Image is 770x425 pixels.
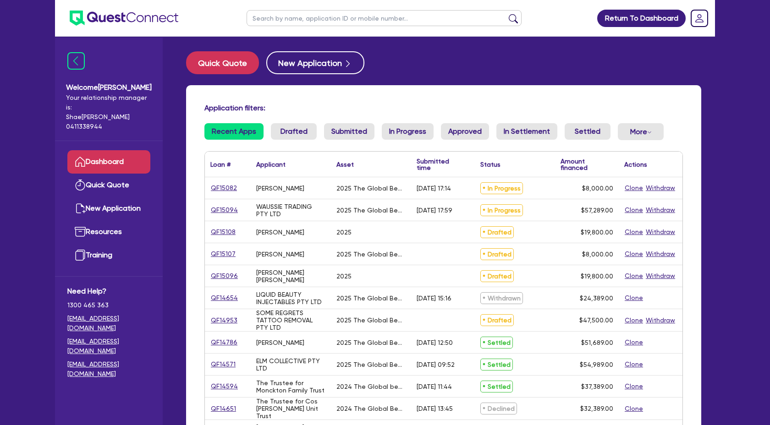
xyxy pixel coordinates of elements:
button: Clone [624,403,643,414]
a: QF14571 [210,359,236,370]
button: Withdraw [645,249,676,259]
img: resources [75,226,86,237]
span: Drafted [480,226,514,238]
a: [EMAIL_ADDRESS][DOMAIN_NAME] [67,337,150,356]
a: [EMAIL_ADDRESS][DOMAIN_NAME] [67,360,150,379]
button: Clone [624,227,643,237]
div: 2025 The Global Beauty Group Liftera [336,361,406,368]
div: The Trustee for Monckton Family Trust [256,379,325,394]
a: New Application [266,51,364,74]
div: [DATE] 09:52 [417,361,455,368]
img: training [75,250,86,261]
a: QF14786 [210,337,238,348]
a: QF15108 [210,227,236,237]
div: [PERSON_NAME] [256,185,304,192]
div: 2025 The Global Beauty Group UltraLUX Pro [336,207,406,214]
div: 2025 [336,229,352,236]
div: Status [480,161,500,168]
span: $24,389.00 [580,294,613,302]
div: ELM COLLECTIVE PTY LTD [256,357,325,372]
div: [PERSON_NAME] [256,251,304,258]
div: 2025 The Global Beauty Group SuperLUX [336,339,406,346]
a: Dashboard [67,150,150,174]
h4: Application filters: [204,104,683,112]
button: Withdraw [645,227,676,237]
a: Quick Quote [67,174,150,197]
button: Clone [624,381,643,392]
div: 2025 [336,272,352,280]
button: Clone [624,249,643,259]
span: Welcome [PERSON_NAME] [66,82,152,93]
div: 2025 The Global Beauty Group UltraLUX PRO [336,316,406,324]
a: Drafted [271,123,317,140]
div: 2024 The Global Beauty Group HairLASE [336,405,406,412]
button: Clone [624,205,643,215]
a: QF14654 [210,293,238,303]
a: QF15096 [210,271,238,281]
div: 2025 The Global Beauty Group MediLUX LED [336,185,406,192]
button: Quick Quote [186,51,259,74]
span: Settled [480,337,513,349]
a: QF15107 [210,249,236,259]
button: Clone [624,337,643,348]
span: Declined [480,403,517,414]
span: $51,689.00 [581,339,613,346]
span: $37,389.00 [581,383,613,390]
span: Need Help? [67,286,150,297]
button: Clone [624,359,643,370]
div: [PERSON_NAME] [PERSON_NAME] [256,269,325,283]
span: Drafted [480,248,514,260]
div: Submitted time [417,158,461,171]
span: Drafted [480,314,514,326]
a: Approved [441,123,489,140]
div: [DATE] 12:50 [417,339,453,346]
div: The Trustee for Cos [PERSON_NAME] Unit Trust [256,398,325,420]
a: Quick Quote [186,51,266,74]
span: Settled [480,359,513,371]
span: Settled [480,381,513,392]
div: 2024 The Global beauty Group HairLASE [336,383,406,390]
button: Clone [624,315,643,326]
div: Amount financed [561,158,613,171]
a: In Progress [382,123,434,140]
a: [EMAIL_ADDRESS][DOMAIN_NAME] [67,314,150,333]
a: QF15094 [210,205,238,215]
button: Withdraw [645,205,676,215]
img: quest-connect-logo-blue [70,11,178,26]
img: quick-quote [75,180,86,191]
a: New Application [67,197,150,220]
span: Drafted [480,270,514,282]
span: In Progress [480,182,523,194]
button: Withdraw [645,271,676,281]
a: Settled [565,123,610,140]
a: Resources [67,220,150,244]
img: icon-menu-close [67,52,85,70]
button: Withdraw [645,183,676,193]
span: $8,000.00 [582,185,613,192]
span: $54,989.00 [580,361,613,368]
a: Return To Dashboard [597,10,686,27]
a: Recent Apps [204,123,264,140]
div: [DATE] 11:44 [417,383,452,390]
input: Search by name, application ID or mobile number... [247,10,522,26]
span: $19,800.00 [581,229,613,236]
a: Submitted [324,123,374,140]
a: Dropdown toggle [687,6,711,30]
span: $19,800.00 [581,272,613,280]
div: LIQUID BEAUTY INJECTABLES PTY LTD [256,291,325,305]
span: In Progress [480,204,523,216]
div: [DATE] 17:14 [417,185,451,192]
span: $32,389.00 [580,405,613,412]
a: QF15082 [210,183,237,193]
span: $57,289.00 [581,207,613,214]
div: [DATE] 17:59 [417,207,452,214]
span: $47,500.00 [579,316,613,324]
div: 2025 The Global Beauty Group MediLUX [336,294,406,302]
img: new-application [75,203,86,214]
span: Your relationship manager is: Shae [PERSON_NAME] 0411338944 [66,93,152,131]
button: Clone [624,293,643,303]
div: SOME REGRETS TATTOO REMOVAL PTY LTD [256,309,325,331]
a: QF14953 [210,315,238,326]
div: 2025 The Global Beauty Group MediLUX LED [336,251,406,258]
a: QF14651 [210,403,236,414]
